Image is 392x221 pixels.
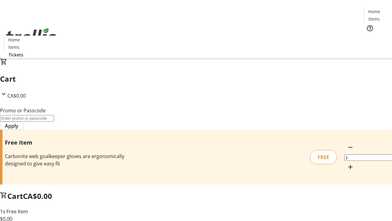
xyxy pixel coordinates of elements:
[368,16,380,22] span: Items
[4,44,24,50] a: Items
[4,21,58,52] img: Orient E2E Organization fhlrt2G9Lx's Logo
[4,37,24,43] a: Home
[5,153,139,167] div: Carbonite web goalkeeper gloves are ergonomically designed to give easy fit
[5,138,139,147] h3: Free Item
[369,36,383,42] span: Tickets
[310,150,337,164] div: FREE
[364,8,384,15] a: Home
[5,122,18,130] span: Apply
[344,161,356,173] button: Increment by one
[23,191,52,201] span: CA$0.00
[364,16,384,22] a: Items
[7,92,26,99] span: CA$0.00
[4,52,28,58] a: Tickets
[9,52,23,58] span: Tickets
[8,37,20,43] span: Home
[364,36,388,42] a: Tickets
[364,22,376,34] button: Help
[8,44,20,50] span: Items
[344,141,356,153] button: Decrement by one
[368,8,380,15] span: Home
